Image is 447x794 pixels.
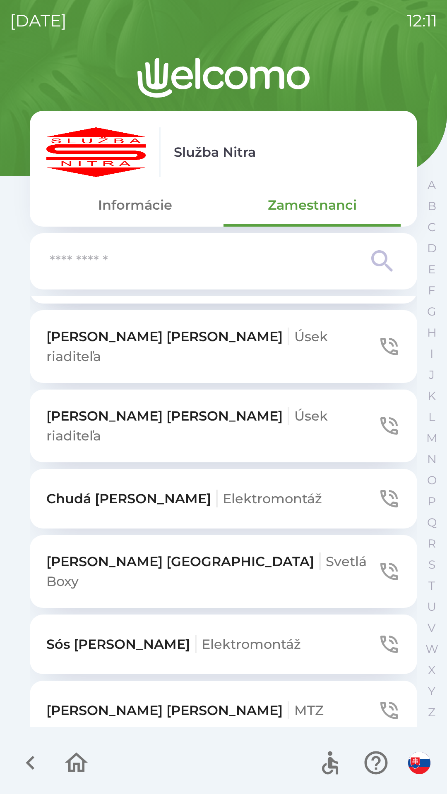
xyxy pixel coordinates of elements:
[46,127,146,177] img: c55f63fc-e714-4e15-be12-dfeb3df5ea30.png
[30,310,417,383] button: [PERSON_NAME] [PERSON_NAME]Úsek riaditeľa
[46,327,377,366] p: [PERSON_NAME] [PERSON_NAME]
[46,701,324,720] p: [PERSON_NAME] [PERSON_NAME]
[202,636,301,652] span: Elektromontáž
[10,8,67,33] p: [DATE]
[223,190,401,220] button: Zamestnanci
[408,752,430,774] img: sk flag
[294,702,324,718] span: MTZ
[30,535,417,608] button: [PERSON_NAME] [GEOGRAPHIC_DATA]Svetlá Boxy
[46,634,301,654] p: Sós [PERSON_NAME]
[30,390,417,462] button: [PERSON_NAME] [PERSON_NAME]Úsek riaditeľa
[30,615,417,674] button: Sós [PERSON_NAME]Elektromontáž
[30,58,417,98] img: Logo
[46,406,377,446] p: [PERSON_NAME] [PERSON_NAME]
[30,681,417,740] button: [PERSON_NAME] [PERSON_NAME]MTZ
[223,490,322,507] span: Elektromontáž
[46,489,322,509] p: Chudá [PERSON_NAME]
[46,552,377,591] p: [PERSON_NAME] [GEOGRAPHIC_DATA]
[407,8,437,33] p: 12:11
[30,469,417,529] button: Chudá [PERSON_NAME]Elektromontáž
[46,190,223,220] button: Informácie
[174,142,256,162] p: Služba Nitra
